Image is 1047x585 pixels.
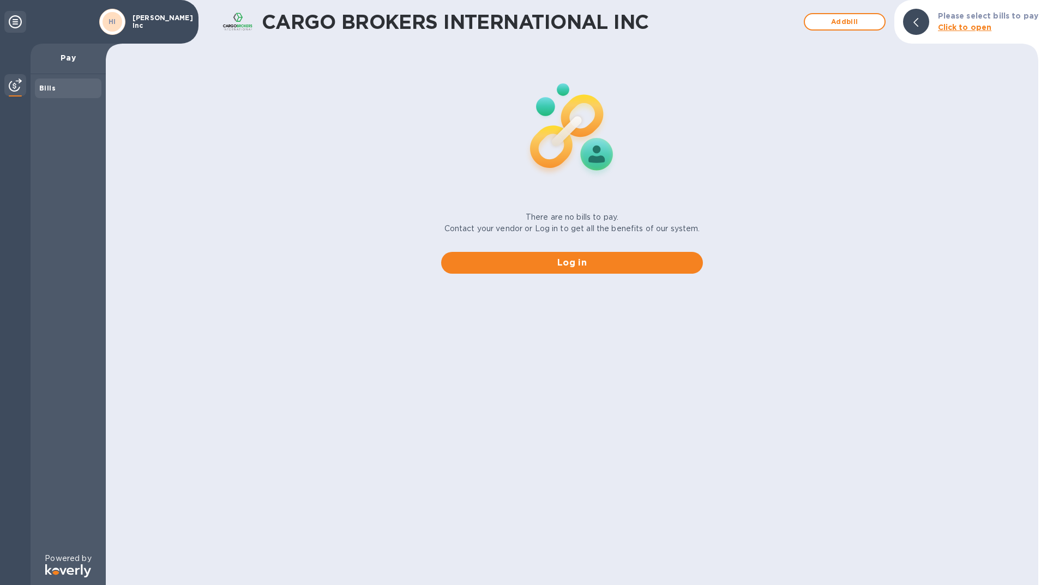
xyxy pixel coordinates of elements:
button: Log in [441,252,703,274]
h1: CARGO BROKERS INTERNATIONAL INC [262,10,798,33]
b: Please select bills to pay [938,11,1038,20]
b: Bills [39,84,56,92]
p: Powered by [45,553,91,564]
img: Logo [45,564,91,577]
b: Click to open [938,23,992,32]
button: Addbill [804,13,886,31]
p: Pay [39,52,97,63]
span: Add bill [814,15,876,28]
p: There are no bills to pay. Contact your vendor or Log in to get all the benefits of our system. [444,212,700,234]
span: Log in [450,256,694,269]
b: HI [109,17,116,26]
p: [PERSON_NAME] Inc [133,14,187,29]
